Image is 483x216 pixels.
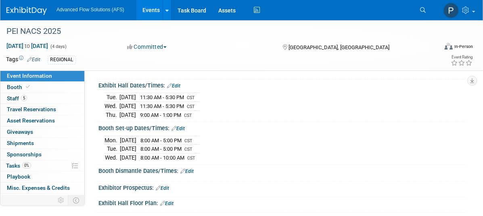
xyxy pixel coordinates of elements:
[119,93,136,102] td: [DATE]
[180,168,194,174] a: Edit
[140,103,184,109] span: 11:30 AM - 5:30 PM
[98,197,467,208] div: Exhibit Hall Floor Plan:
[171,126,185,131] a: Edit
[6,55,40,64] td: Tags
[7,185,70,191] span: Misc. Expenses & Credits
[187,104,195,109] span: CST
[451,55,473,59] div: Event Rating
[120,153,136,162] td: [DATE]
[7,117,55,124] span: Asset Reservations
[0,183,84,193] a: Misc. Expenses & Credits
[187,95,195,100] span: CST
[105,102,119,111] td: Wed.
[7,129,33,135] span: Giveaways
[0,138,84,149] a: Shipments
[120,136,136,145] td: [DATE]
[187,156,195,161] span: CST
[140,155,184,161] span: 8:00 AM - 10:00 AM
[4,24,427,39] div: PEI NACS 2025
[140,94,184,100] span: 11:30 AM - 5:30 PM
[140,112,181,118] span: 9:00 AM - 1:00 PM
[23,43,31,49] span: to
[48,56,76,64] div: REGIONAL
[7,106,56,112] span: Travel Reservations
[0,171,84,182] a: Playbook
[160,201,174,206] a: Edit
[443,3,459,18] img: Pedro Jimenez
[98,182,467,192] div: Exhibitor Prospectus:
[0,149,84,160] a: Sponsorships
[0,160,84,171] a: Tasks0%
[0,82,84,93] a: Booth
[6,162,31,169] span: Tasks
[56,7,124,12] span: Advanced Flow Solutions (AFS)
[167,83,180,89] a: Edit
[7,140,34,146] span: Shipments
[289,44,390,50] span: [GEOGRAPHIC_DATA], [GEOGRAPHIC_DATA]
[124,43,170,51] button: Committed
[119,102,136,111] td: [DATE]
[0,71,84,81] a: Event Information
[0,93,84,104] a: Staff5
[105,93,119,102] td: Tue.
[184,138,192,143] span: CST
[98,79,467,90] div: Exhibit Hall Dates/Times:
[400,42,473,54] div: Event Format
[105,153,120,162] td: Wed.
[54,195,68,206] td: Personalize Event Tab Strip
[7,84,31,90] span: Booth
[184,113,192,118] span: CST
[105,145,120,154] td: Tue.
[0,115,84,126] a: Asset Reservations
[7,95,27,102] span: Staff
[21,95,27,101] span: 5
[27,57,40,62] a: Edit
[119,110,136,119] td: [DATE]
[445,43,453,50] img: Format-Inperson.png
[0,127,84,137] a: Giveaways
[7,151,42,158] span: Sponsorships
[156,185,169,191] a: Edit
[0,104,84,115] a: Travel Reservations
[140,137,182,143] span: 8:00 AM - 5:00 PM
[105,110,119,119] td: Thu.
[120,145,136,154] td: [DATE]
[7,173,30,180] span: Playbook
[98,122,467,133] div: Booth Set-up Dates/Times:
[50,44,67,49] span: (4 days)
[98,165,467,175] div: Booth Dismantle Dates/Times:
[140,146,182,152] span: 8:00 AM - 5:00 PM
[105,136,120,145] td: Mon.
[6,42,48,50] span: [DATE] [DATE]
[68,195,85,206] td: Toggle Event Tabs
[6,7,47,15] img: ExhibitDay
[184,147,192,152] span: CST
[7,73,52,79] span: Event Information
[454,44,473,50] div: In-Person
[22,162,31,168] span: 0%
[26,85,30,89] i: Booth reservation complete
